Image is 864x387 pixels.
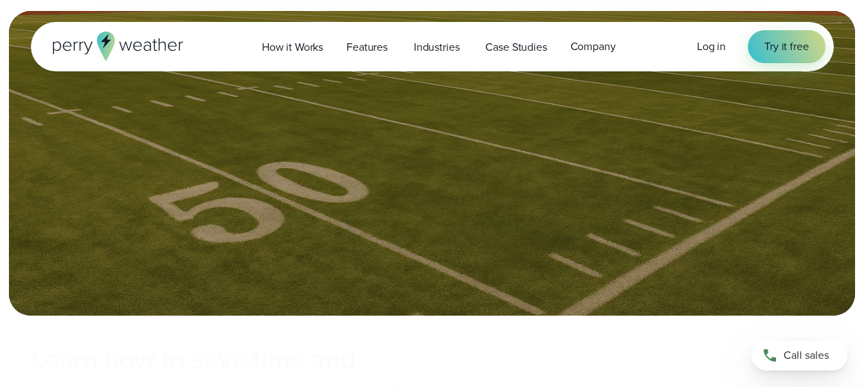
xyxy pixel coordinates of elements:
[571,38,616,55] span: Company
[751,340,848,371] a: Call sales
[414,39,460,56] span: Industries
[784,347,829,364] span: Call sales
[697,38,726,55] a: Log in
[250,33,335,61] a: How it Works
[474,33,558,61] a: Case Studies
[485,39,546,56] span: Case Studies
[697,38,726,54] span: Log in
[262,39,323,56] span: How it Works
[748,30,825,63] a: Try it free
[764,38,808,55] span: Try it free
[346,39,388,56] span: Features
